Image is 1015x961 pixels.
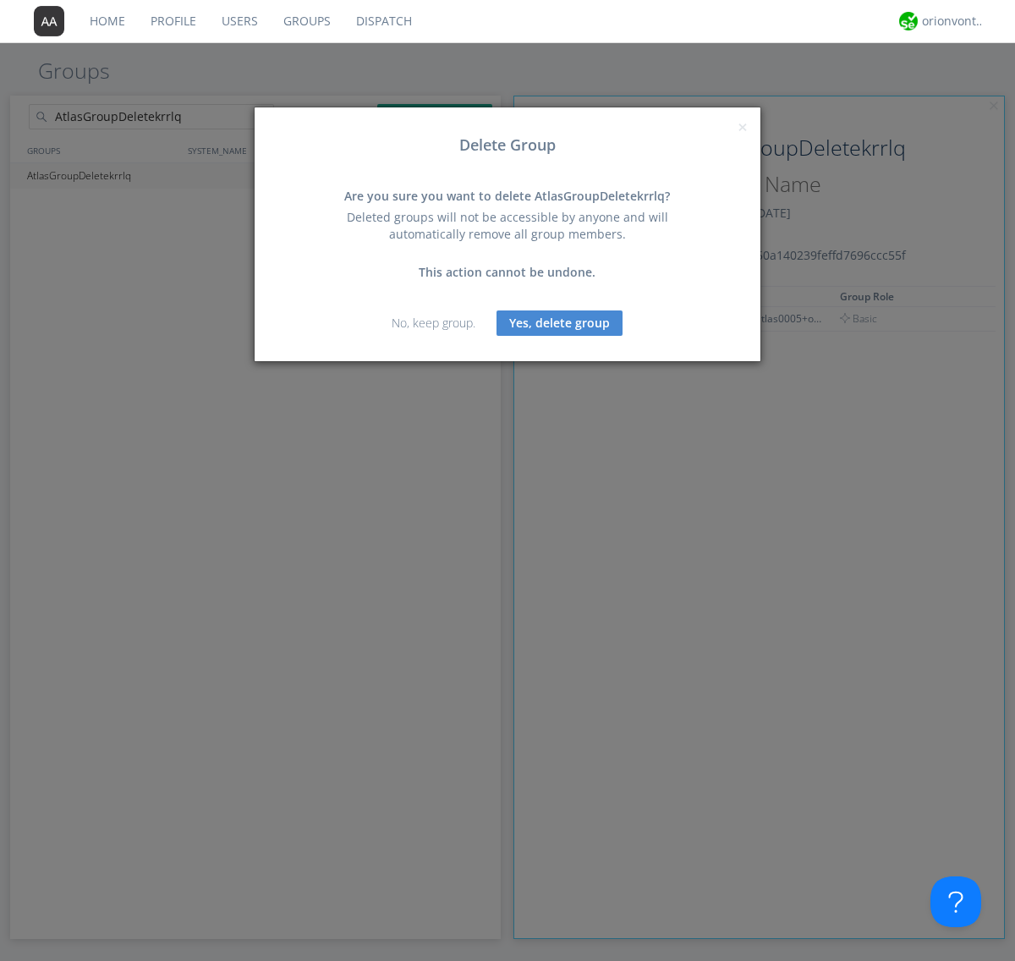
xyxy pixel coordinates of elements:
[738,115,748,139] span: ×
[899,12,918,30] img: 29d36aed6fa347d5a1537e7736e6aa13
[267,137,748,154] h3: Delete Group
[392,315,475,331] a: No, keep group.
[34,6,64,36] img: 373638.png
[922,13,985,30] div: orionvontas+atlas+automation+org2
[326,188,689,205] div: Are you sure you want to delete AtlasGroupDeletekrrlq?
[326,209,689,243] div: Deleted groups will not be accessible by anyone and will automatically remove all group members.
[326,264,689,281] div: This action cannot be undone.
[497,310,623,336] button: Yes, delete group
